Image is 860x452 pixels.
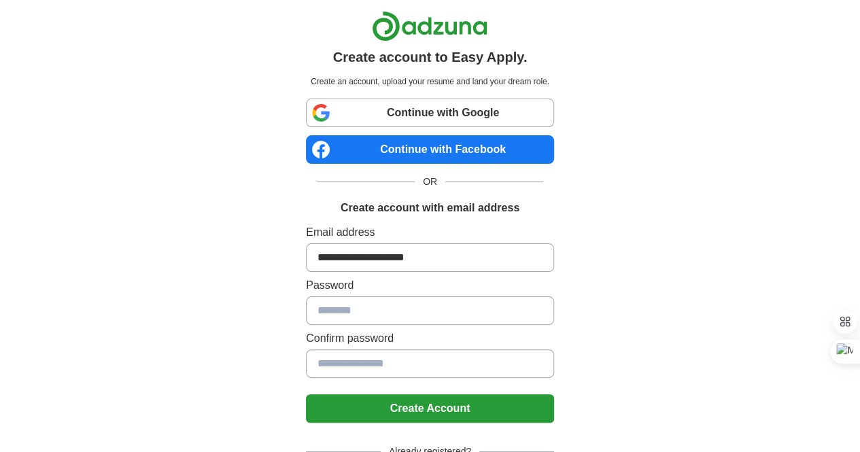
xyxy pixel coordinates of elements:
span: OR [415,175,445,189]
a: Continue with Facebook [306,135,554,164]
label: Email address [306,224,554,241]
a: Continue with Google [306,99,554,127]
label: Confirm password [306,330,554,347]
h1: Create account with email address [341,200,519,216]
button: Create Account [306,394,554,423]
img: Adzuna logo [372,11,487,41]
label: Password [306,277,554,294]
p: Create an account, upload your resume and land your dream role. [309,75,551,88]
h1: Create account to Easy Apply. [333,47,528,67]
